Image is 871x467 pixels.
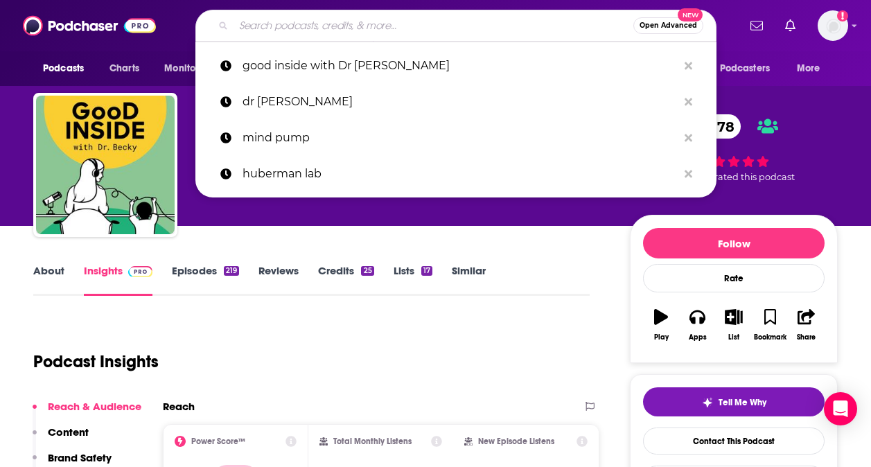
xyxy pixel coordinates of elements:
[643,428,825,455] a: Contact This Podcast
[258,264,299,296] a: Reviews
[630,105,838,191] div: 78 2 peoplerated this podcast
[694,55,790,82] button: open menu
[654,333,669,342] div: Play
[394,264,432,296] a: Lists17
[818,10,848,41] span: Logged in as alisontucker
[195,48,716,84] a: good inside with Dr [PERSON_NAME]
[703,59,770,78] span: For Podcasters
[421,266,432,276] div: 17
[43,59,84,78] span: Podcasts
[48,425,89,439] p: Content
[703,114,741,139] span: 78
[643,300,679,350] button: Play
[48,451,112,464] p: Brand Safety
[33,400,141,425] button: Reach & Audience
[643,387,825,416] button: tell me why sparkleTell Me Why
[643,228,825,258] button: Follow
[195,120,716,156] a: mind pump
[243,48,678,84] p: good inside with Dr Becky
[754,333,786,342] div: Bookmark
[333,437,412,446] h2: Total Monthly Listens
[818,10,848,41] button: Show profile menu
[172,264,239,296] a: Episodes219
[716,300,752,350] button: List
[33,351,159,372] h1: Podcast Insights
[100,55,148,82] a: Charts
[224,266,239,276] div: 219
[452,264,486,296] a: Similar
[728,333,739,342] div: List
[361,266,373,276] div: 25
[745,14,768,37] a: Show notifications dropdown
[787,55,838,82] button: open menu
[155,55,231,82] button: open menu
[195,10,716,42] div: Search podcasts, credits, & more...
[752,300,788,350] button: Bookmark
[33,264,64,296] a: About
[243,156,678,192] p: huberman lab
[789,300,825,350] button: Share
[678,8,703,21] span: New
[234,15,633,37] input: Search podcasts, credits, & more...
[633,17,703,34] button: Open AdvancedNew
[23,12,156,39] img: Podchaser - Follow, Share and Rate Podcasts
[643,264,825,292] div: Rate
[163,400,195,413] h2: Reach
[33,425,89,451] button: Content
[719,397,766,408] span: Tell Me Why
[702,397,713,408] img: tell me why sparkle
[48,400,141,413] p: Reach & Audience
[824,392,857,425] div: Open Intercom Messenger
[84,264,152,296] a: InsightsPodchaser Pro
[128,266,152,277] img: Podchaser Pro
[164,59,213,78] span: Monitoring
[191,437,245,446] h2: Power Score™
[243,120,678,156] p: mind pump
[478,437,554,446] h2: New Episode Listens
[109,59,139,78] span: Charts
[818,10,848,41] img: User Profile
[640,22,697,29] span: Open Advanced
[195,156,716,192] a: huberman lab
[780,14,801,37] a: Show notifications dropdown
[679,300,715,350] button: Apps
[195,84,716,120] a: dr [PERSON_NAME]
[33,55,102,82] button: open menu
[714,172,795,182] span: rated this podcast
[318,264,373,296] a: Credits25
[837,10,848,21] svg: Add a profile image
[797,59,820,78] span: More
[243,84,678,120] p: dr becky pod
[689,333,707,342] div: Apps
[36,96,175,234] img: Good Inside with Dr. Becky
[797,333,816,342] div: Share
